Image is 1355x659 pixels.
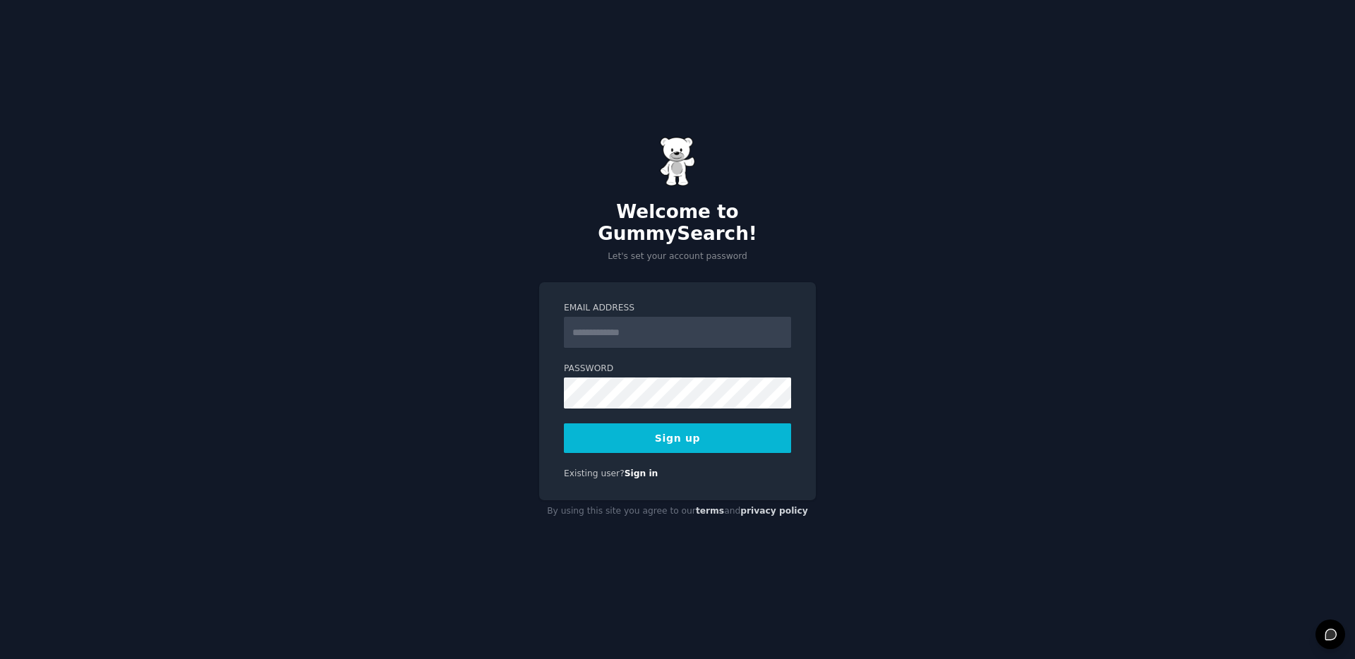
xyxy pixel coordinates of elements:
[564,468,625,478] span: Existing user?
[539,201,816,246] h2: Welcome to GummySearch!
[564,363,791,375] label: Password
[660,137,695,186] img: Gummy Bear
[539,500,816,523] div: By using this site you agree to our and
[625,468,658,478] a: Sign in
[740,506,808,516] a: privacy policy
[539,250,816,263] p: Let's set your account password
[696,506,724,516] a: terms
[564,302,791,315] label: Email Address
[564,423,791,453] button: Sign up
